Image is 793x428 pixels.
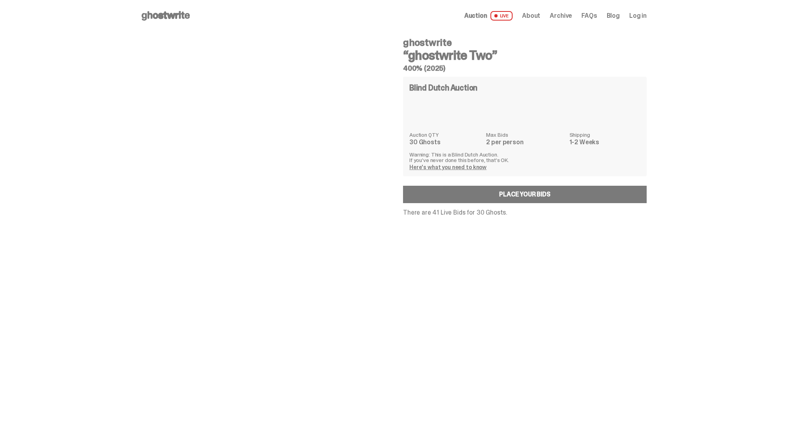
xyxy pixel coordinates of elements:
a: Log in [629,13,647,19]
dd: 2 per person [486,139,564,145]
dd: 1-2 Weeks [570,139,640,145]
a: FAQs [581,13,597,19]
p: Warning: This is a Blind Dutch Auction. If you’ve never done this before, that’s OK. [409,152,640,163]
h3: “ghostwrite Two” [403,49,647,62]
h4: ghostwrite [403,38,647,47]
span: LIVE [490,11,513,21]
p: There are 41 Live Bids for 30 Ghosts. [403,209,647,216]
a: Auction LIVE [464,11,513,21]
a: Blog [607,13,620,19]
a: Here's what you need to know [409,164,486,171]
dt: Auction QTY [409,132,481,138]
dt: Shipping [570,132,640,138]
dd: 30 Ghosts [409,139,481,145]
a: Archive [550,13,572,19]
a: Place your Bids [403,186,647,203]
dt: Max Bids [486,132,564,138]
span: Auction [464,13,487,19]
a: About [522,13,540,19]
h4: Blind Dutch Auction [409,84,477,92]
h5: 400% (2025) [403,65,647,72]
